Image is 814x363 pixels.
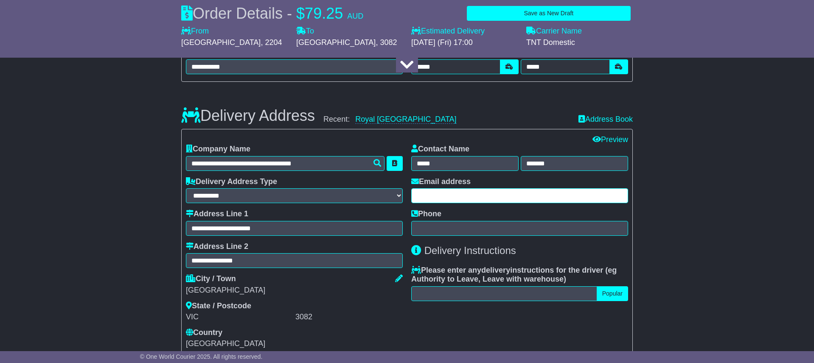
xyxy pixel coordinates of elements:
[186,328,222,338] label: Country
[578,115,633,123] a: Address Book
[411,266,628,284] label: Please enter any instructions for the driver ( )
[186,209,248,219] label: Address Line 1
[592,135,628,144] a: Preview
[481,266,510,274] span: delivery
[296,27,314,36] label: To
[347,12,363,20] span: AUD
[186,242,248,251] label: Address Line 2
[424,245,516,256] span: Delivery Instructions
[411,27,518,36] label: Estimated Delivery
[186,274,236,284] label: City / Town
[181,4,363,22] div: Order Details -
[261,38,282,47] span: , 2204
[296,5,305,22] span: $
[411,38,518,47] div: [DATE] (Fri) 17:00
[140,353,263,360] span: © One World Courier 2025. All rights reserved.
[526,27,582,36] label: Carrier Name
[186,302,251,311] label: State / Postcode
[186,145,250,154] label: Company Name
[186,313,293,322] div: VIC
[181,107,315,124] h3: Delivery Address
[323,115,570,124] div: Recent:
[411,209,441,219] label: Phone
[186,339,265,348] span: [GEOGRAPHIC_DATA]
[467,6,631,21] button: Save as New Draft
[526,38,633,47] div: TNT Domestic
[597,286,628,301] button: Popular
[305,5,343,22] span: 79.25
[181,27,209,36] label: From
[295,313,403,322] div: 3082
[411,177,471,187] label: Email address
[411,266,617,284] span: eg Authority to Leave, Leave with warehouse
[186,177,277,187] label: Delivery Address Type
[411,145,469,154] label: Contact Name
[186,286,403,295] div: [GEOGRAPHIC_DATA]
[376,38,397,47] span: , 3082
[181,38,261,47] span: [GEOGRAPHIC_DATA]
[355,115,456,124] a: Royal [GEOGRAPHIC_DATA]
[296,38,376,47] span: [GEOGRAPHIC_DATA]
